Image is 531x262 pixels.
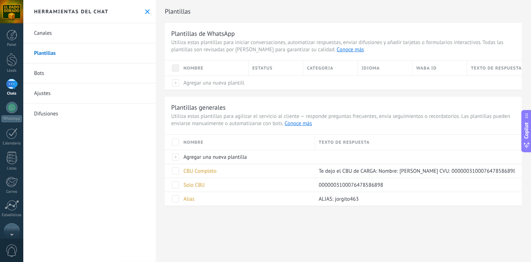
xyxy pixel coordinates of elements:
div: Correo [1,190,22,194]
a: Conoce más [285,120,312,127]
span: Utiliza estas plantillas para agilizar el servicio al cliente — responde preguntas frecuentes, en... [171,113,516,127]
h2: Herramientas del chat [34,8,109,15]
span: Solo CBU [183,182,205,189]
img: Fromni [8,227,16,235]
span: Utiliza estas plantillas para iniciar conversaciones, automatizar respuestas, enviar difusiones y... [171,39,516,53]
div: Texto de respuesta [315,135,522,150]
span: Alias [183,196,195,203]
div: Estatus [249,61,303,76]
span: Agregar una nueva plantilla [183,154,247,161]
a: Conoce más [337,46,364,53]
a: Canales [23,23,156,43]
span: CBU Completo [183,168,216,175]
span: Agregar una nueva plantilla [183,80,247,86]
span: Copilot [523,122,530,139]
div: Nombre [180,135,315,150]
div: Categoria [303,61,358,76]
a: Ajustes [23,84,156,104]
div: Te dejo el CBU de CARGA: Nombre: Jorge Fernando Albarracin CVU: 0000003100076478586898 ALIAS: jor... [315,164,515,178]
a: Plantillas [23,43,156,63]
div: Texto de respuesta [467,61,522,76]
span: ALIAS: jorgito463 [319,196,359,203]
a: Difusiones [23,104,156,124]
div: Idioma [358,61,412,76]
div: Chats [1,91,22,96]
h2: Plantillas [165,4,522,19]
a: Bots [23,63,156,84]
div: WABA ID [413,61,467,76]
div: Panel [1,43,22,47]
span: 0000003100076478586898 [319,182,383,189]
div: 0000003100076478586898 [315,178,515,192]
h3: Plantillas de WhatsApp [171,29,516,38]
div: ALIAS: jorgito463 [315,192,515,206]
div: Listas [1,166,22,171]
div: Calendario [1,141,22,146]
div: Leads [1,68,22,73]
h3: Plantillas generales [171,103,516,111]
div: Nombre [180,61,248,76]
div: Estadísticas [1,213,22,218]
div: WhatsApp [1,115,22,122]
